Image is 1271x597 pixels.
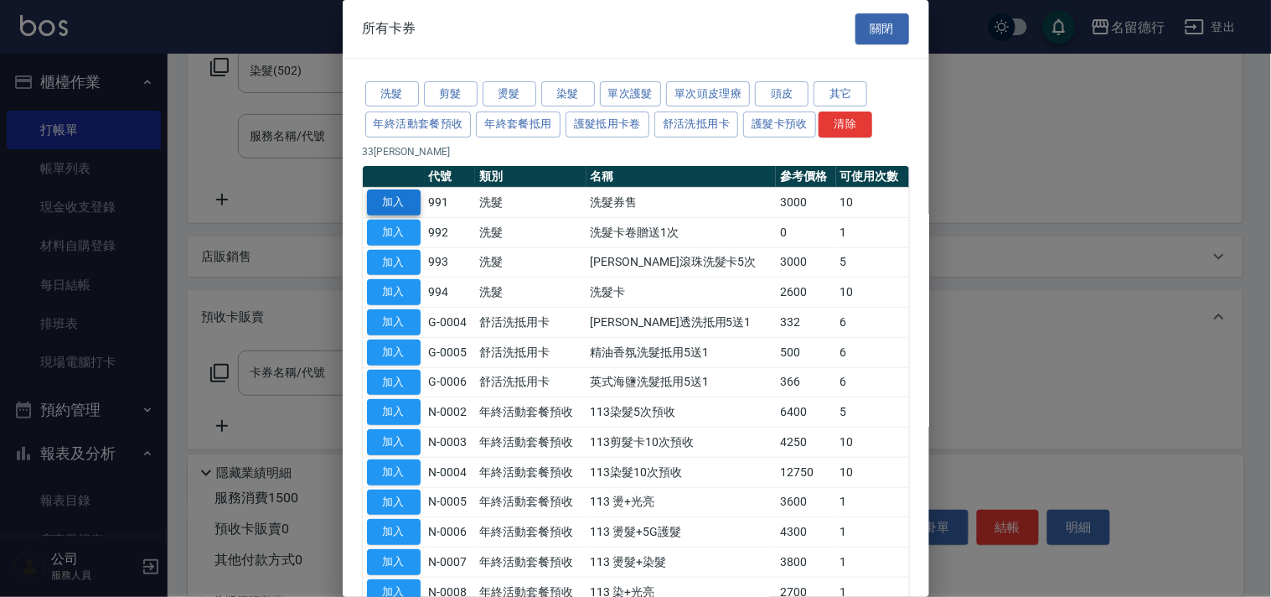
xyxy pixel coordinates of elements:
[566,112,649,138] button: 護髮抵用卡卷
[475,217,586,247] td: 洗髮
[836,278,909,308] td: 10
[425,217,476,247] td: 992
[836,457,909,487] td: 10
[475,337,586,367] td: 舒活洗抵用卡
[425,188,476,218] td: 991
[475,397,586,428] td: 年終活動套餐預收
[367,189,421,215] button: 加入
[367,250,421,276] button: 加入
[743,112,816,138] button: 護髮卡預收
[425,308,476,338] td: G-0004
[475,308,586,338] td: 舒活洗抵用卡
[755,81,809,107] button: 頭皮
[424,81,478,107] button: 剪髮
[836,308,909,338] td: 6
[425,517,476,548] td: N-0006
[475,548,586,578] td: 年終活動套餐預收
[586,166,776,188] th: 名稱
[586,188,776,218] td: 洗髮券售
[836,517,909,548] td: 1
[776,457,836,487] td: 12750
[475,278,586,308] td: 洗髮
[367,519,421,545] button: 加入
[425,548,476,578] td: N-0007
[475,367,586,397] td: 舒活洗抵用卡
[476,112,560,138] button: 年終套餐抵用
[365,81,419,107] button: 洗髮
[836,367,909,397] td: 6
[586,308,776,338] td: [PERSON_NAME]透洗抵用5送1
[425,487,476,517] td: N-0005
[425,247,476,278] td: 993
[475,188,586,218] td: 洗髮
[776,428,836,458] td: 4250
[367,490,421,516] button: 加入
[586,457,776,487] td: 113染髮10次預收
[836,487,909,517] td: 1
[367,340,421,366] button: 加入
[855,13,909,44] button: 關閉
[425,278,476,308] td: 994
[836,548,909,578] td: 1
[367,370,421,396] button: 加入
[586,367,776,397] td: 英式海鹽洗髮抵用5送1
[836,428,909,458] td: 10
[776,308,836,338] td: 332
[776,188,836,218] td: 3000
[586,337,776,367] td: 精油香氛洗髮抵用5送1
[836,247,909,278] td: 5
[363,20,416,37] span: 所有卡券
[776,397,836,428] td: 6400
[819,112,872,138] button: 清除
[475,517,586,548] td: 年終活動套餐預收
[836,397,909,428] td: 5
[776,367,836,397] td: 366
[475,487,586,517] td: 年終活動套餐預收
[475,166,586,188] th: 類別
[776,278,836,308] td: 2600
[836,188,909,218] td: 10
[586,517,776,548] td: 113 燙髮+5G護髮
[367,459,421,485] button: 加入
[425,428,476,458] td: N-0003
[666,81,750,107] button: 單次頭皮理療
[776,247,836,278] td: 3000
[586,428,776,458] td: 113剪髮卡10次預收
[776,548,836,578] td: 3800
[654,112,738,138] button: 舒活洗抵用卡
[425,166,476,188] th: 代號
[475,247,586,278] td: 洗髮
[425,397,476,428] td: N-0002
[776,217,836,247] td: 0
[776,166,836,188] th: 參考價格
[836,217,909,247] td: 1
[586,397,776,428] td: 113染髮5次預收
[367,220,421,246] button: 加入
[586,217,776,247] td: 洗髮卡卷贈送1次
[367,429,421,455] button: 加入
[363,144,909,159] p: 33 [PERSON_NAME]
[586,487,776,517] td: 113 燙+光亮
[776,487,836,517] td: 3600
[425,367,476,397] td: G-0006
[367,309,421,335] button: 加入
[365,112,472,138] button: 年終活動套餐預收
[586,247,776,278] td: [PERSON_NAME]滾珠洗髮卡5次
[776,517,836,548] td: 4300
[475,457,586,487] td: 年終活動套餐預收
[586,278,776,308] td: 洗髮卡
[367,549,421,575] button: 加入
[367,279,421,305] button: 加入
[541,81,595,107] button: 染髮
[367,399,421,425] button: 加入
[425,457,476,487] td: N-0004
[814,81,867,107] button: 其它
[475,428,586,458] td: 年終活動套餐預收
[425,337,476,367] td: G-0005
[836,166,909,188] th: 可使用次數
[836,337,909,367] td: 6
[600,81,662,107] button: 單次護髮
[483,81,536,107] button: 燙髮
[586,548,776,578] td: 113 燙髮+染髮
[776,337,836,367] td: 500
